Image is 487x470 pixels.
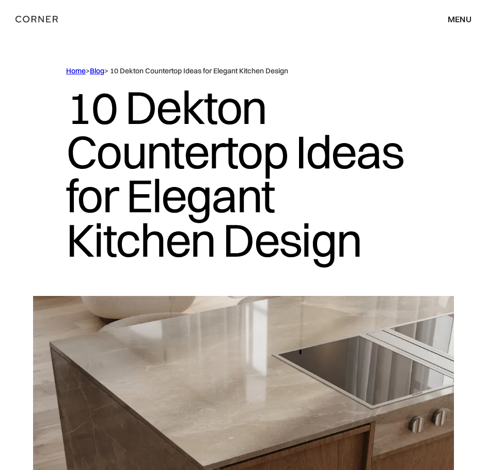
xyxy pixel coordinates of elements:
[90,66,104,75] a: Blog
[66,66,86,75] a: Home
[66,76,421,271] h1: 10 Dekton Countertop Ideas for Elegant Kitchen Design
[15,12,86,26] a: home
[437,10,472,28] div: menu
[448,15,472,23] div: menu
[66,66,421,76] div: > > 10 Dekton Countertop Ideas for Elegant Kitchen Design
